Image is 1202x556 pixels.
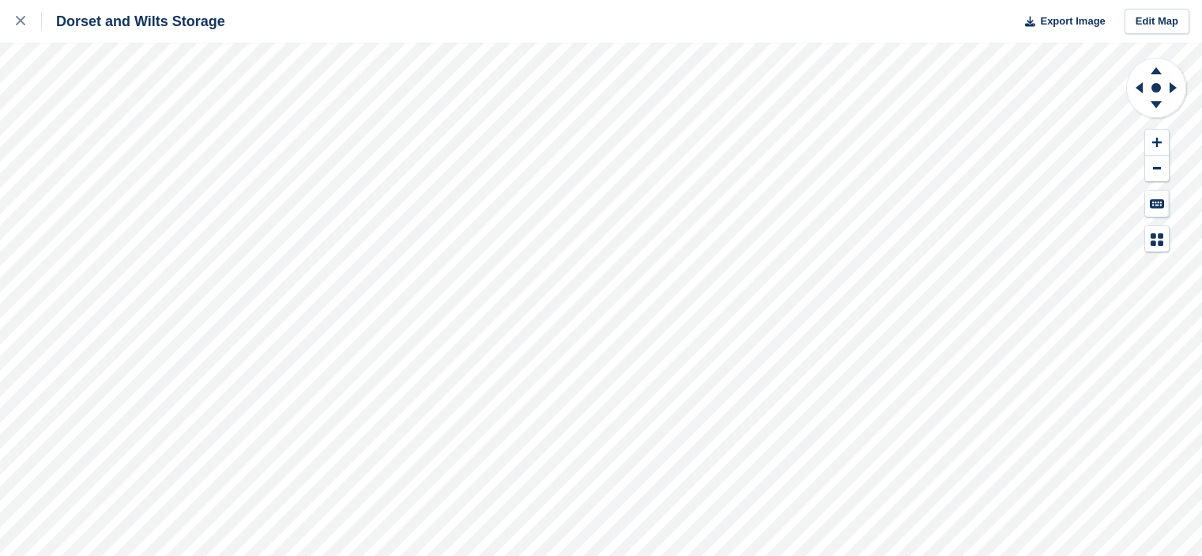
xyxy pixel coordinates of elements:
button: Keyboard Shortcuts [1145,191,1169,217]
button: Zoom Out [1145,156,1169,182]
button: Export Image [1015,9,1106,35]
button: Zoom In [1145,130,1169,156]
div: Dorset and Wilts Storage [42,12,225,31]
button: Map Legend [1145,226,1169,252]
a: Edit Map [1125,9,1189,35]
span: Export Image [1040,13,1105,29]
